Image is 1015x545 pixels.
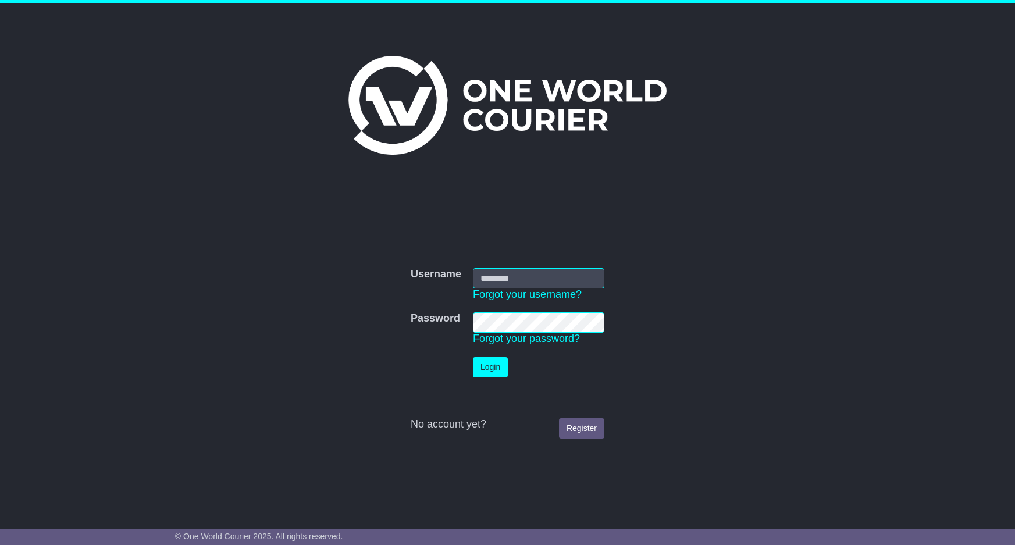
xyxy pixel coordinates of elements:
span: © One World Courier 2025. All rights reserved. [175,532,343,541]
a: Forgot your password? [473,333,580,344]
label: Password [411,312,460,325]
label: Username [411,268,461,281]
button: Login [473,357,508,377]
img: One World [348,56,666,155]
a: Register [559,418,604,439]
div: No account yet? [411,418,604,431]
a: Forgot your username? [473,288,582,300]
